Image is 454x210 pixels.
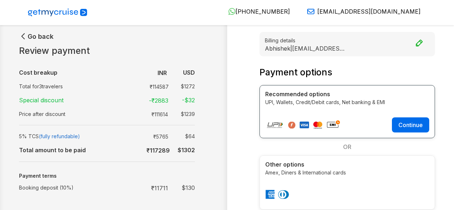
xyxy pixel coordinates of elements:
td: Total for 3 travelers [19,80,137,93]
p: UPI, Wallets, Credit/Debit cards, Net banking & EMI [265,98,430,106]
h3: Payment options [259,67,435,78]
b: INR [158,69,167,76]
h1: Review payment [19,46,195,56]
b: ₹ 117289 [146,147,170,154]
button: Go back [19,32,53,41]
td: Booking deposit (10%) [19,181,137,195]
td: 5% TCS [19,130,137,143]
small: Billing details [265,37,430,44]
strong: -₹ 2883 [149,97,168,104]
a: [PHONE_NUMBER] [223,8,290,15]
td: : [137,143,141,157]
b: USD [183,69,195,76]
button: Continue [392,117,429,132]
td: : [137,181,141,195]
strong: Special discount [19,97,64,104]
h4: Other options [265,161,430,168]
h5: Payment terms [19,173,195,179]
span: [EMAIL_ADDRESS][DOMAIN_NAME] [317,8,421,15]
td: : [137,93,141,107]
img: Email [307,8,314,15]
b: Cost breakup [19,69,57,76]
td: : [137,80,141,93]
a: [EMAIL_ADDRESS][DOMAIN_NAME] [301,8,421,15]
strong: -$ 32 [182,97,195,104]
td: : [137,130,141,143]
td: ₹ 5765 [145,131,171,141]
td: Price after discount [19,107,137,121]
td: : [137,65,141,80]
td: ₹ 111614 [145,109,171,119]
strong: $ 130 [182,184,195,191]
strong: ₹ 11711 [151,185,168,192]
p: Amex, Diners & International cards [265,169,430,176]
h4: Recommended options [265,91,430,98]
td: $ 1239 [171,109,195,119]
b: $ 1302 [178,146,195,154]
img: WhatsApp [228,8,235,15]
b: Total amount to be paid [19,146,86,154]
p: Abhishek | [EMAIL_ADDRESS][DOMAIN_NAME] [265,45,347,52]
div: OR [259,138,435,155]
td: : [137,107,141,121]
td: $ 64 [171,131,195,141]
td: $ 1272 [172,81,195,92]
td: ₹ 114587 [145,81,172,92]
span: (fully refundable) [39,133,80,139]
span: [PHONE_NUMBER] [235,8,290,15]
